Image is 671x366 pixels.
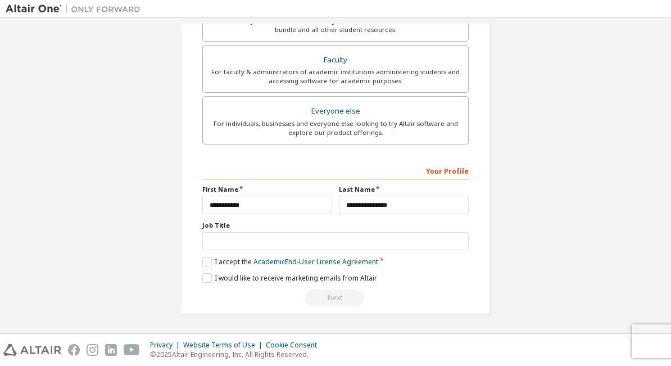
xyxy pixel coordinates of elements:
img: linkedin.svg [105,344,117,356]
img: instagram.svg [87,344,98,356]
div: Everyone else [210,103,461,119]
div: Faculty [210,52,461,68]
div: Your Profile [202,161,469,179]
img: facebook.svg [68,344,80,356]
img: Altair One [6,3,146,15]
img: youtube.svg [124,344,140,356]
label: Job Title [202,221,469,230]
div: Privacy [150,341,183,350]
div: For faculty & administrators of academic institutions administering students and accessing softwa... [210,67,461,85]
img: altair_logo.svg [3,344,61,356]
label: Last Name [339,185,469,194]
div: Cookie Consent [266,341,324,350]
p: © 2025 Altair Engineering, Inc. All Rights Reserved. [150,350,324,359]
div: Read and acccept EULA to continue [202,290,469,306]
label: I would like to receive marketing emails from Altair [202,273,377,283]
a: Academic End-User License Agreement [253,257,378,266]
div: For individuals, businesses and everyone else looking to try Altair software and explore our prod... [210,119,461,137]
div: Website Terms of Use [183,341,266,350]
label: First Name [202,185,332,194]
div: For currently enrolled students looking to access the free Altair Student Edition bundle and all ... [210,16,461,34]
label: I accept the [202,257,378,266]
